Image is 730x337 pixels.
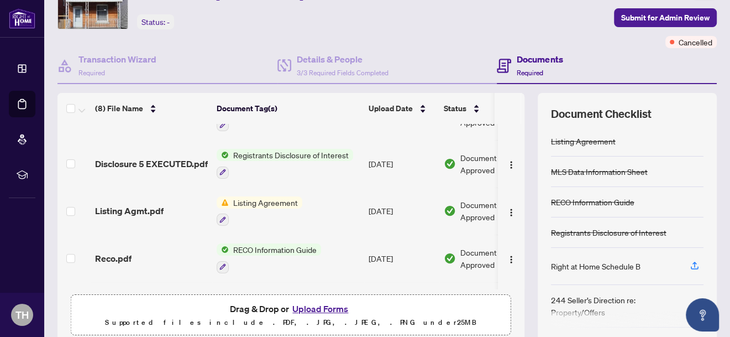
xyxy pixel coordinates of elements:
span: Registrants Disclosure of Interest [229,149,353,161]
span: Required [517,69,543,77]
img: Logo [507,255,516,264]
h4: Transaction Wizard [78,53,156,66]
span: - [167,17,170,27]
span: Document Approved [460,199,529,223]
div: Listing Agreement [551,135,616,147]
th: (8) File Name [91,93,212,124]
span: (8) File Name [95,102,143,115]
td: [DATE] [364,188,439,235]
th: Upload Date [364,93,439,124]
button: Status IconRECO Information Guide [217,243,321,273]
th: Status [439,93,533,124]
button: Logo [502,155,520,173]
span: 3/3 Required Fields Completed [297,69,388,77]
div: Status: [137,14,174,29]
img: Status Icon [217,149,229,161]
button: Status IconListing Agreement [217,196,302,226]
img: Document Status [444,252,456,265]
div: MLS Data Information Sheet [551,165,648,178]
span: Reco.pdf [95,252,132,265]
button: Submit for Admin Review [614,8,717,27]
button: Status IconRegistrants Disclosure of Interest [217,149,353,179]
img: Document Status [444,158,456,170]
div: RECO Information Guide [551,196,634,208]
span: Required [78,69,105,77]
button: Open asap [686,298,719,331]
p: Supported files include .PDF, .JPG, .JPEG, .PNG under 25 MB [78,316,504,329]
img: Status Icon [217,243,229,256]
span: Drag & Drop or [230,302,351,316]
span: Document Checklist [551,106,652,122]
span: Upload Date [369,102,413,115]
th: Document Tag(s) [212,93,364,124]
span: Document Approved [460,246,529,271]
h4: Documents [517,53,563,66]
span: Cancelled [679,36,712,48]
span: Submit for Admin Review [621,9,710,27]
span: RECO Information Guide [229,243,321,256]
img: Logo [507,160,516,169]
td: [DATE] [364,282,439,330]
div: Registrants Disclosure of Interest [551,226,666,239]
img: Status Icon [217,196,229,209]
span: Disclosure 5 EXECUTED.pdf [95,157,208,170]
span: Drag & Drop orUpload FormsSupported files include .PDF, .JPG, .JPEG, .PNG under25MB [71,295,511,336]
span: TH [15,307,29,323]
td: [DATE] [364,140,439,188]
div: Right at Home Schedule B [551,260,640,272]
img: Document Status [444,205,456,217]
span: Listing Agreement [229,196,302,209]
span: Listing Agmt.pdf [95,204,164,217]
img: Logo [507,208,516,217]
div: 244 Seller’s Direction re: Property/Offers [551,294,677,318]
span: Document Approved [460,152,529,176]
button: Logo [502,250,520,267]
img: logo [9,8,35,29]
button: Upload Forms [289,302,351,316]
span: Status [444,102,466,115]
h4: Details & People [297,53,388,66]
td: [DATE] [364,235,439,282]
button: Logo [502,202,520,220]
